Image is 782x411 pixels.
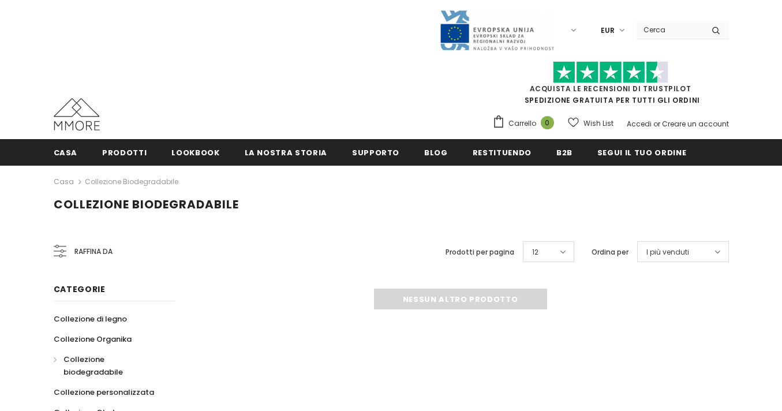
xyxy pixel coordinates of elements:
[553,61,668,84] img: Fidati di Pilot Stars
[54,147,78,158] span: Casa
[352,147,399,158] span: supporto
[102,139,147,165] a: Prodotti
[662,119,729,129] a: Creare un account
[424,139,448,165] a: Blog
[541,116,554,129] span: 0
[568,113,613,133] a: Wish List
[597,139,686,165] a: Segui il tuo ordine
[597,147,686,158] span: Segui il tuo ordine
[556,147,573,158] span: B2B
[54,349,162,382] a: Collezione biodegradabile
[556,139,573,165] a: B2B
[63,354,123,378] span: Collezione biodegradabile
[171,139,219,165] a: Lookbook
[473,139,532,165] a: Restituendo
[54,139,78,165] a: Casa
[446,246,514,258] label: Prodotti per pagina
[646,246,689,258] span: I più venduti
[245,147,327,158] span: La nostra storia
[54,329,132,349] a: Collezione Organika
[54,382,154,402] a: Collezione personalizzata
[473,147,532,158] span: Restituendo
[54,334,132,345] span: Collezione Organika
[532,246,538,258] span: 12
[530,84,691,94] a: Acquista le recensioni di TrustPilot
[74,245,113,258] span: Raffina da
[583,118,613,129] span: Wish List
[592,246,628,258] label: Ordina per
[85,177,178,186] a: Collezione biodegradabile
[102,147,147,158] span: Prodotti
[653,119,660,129] span: or
[601,25,615,36] span: EUR
[54,98,100,130] img: Casi MMORE
[245,139,327,165] a: La nostra storia
[54,313,127,324] span: Collezione di legno
[54,175,74,189] a: Casa
[54,283,106,295] span: Categorie
[54,196,239,212] span: Collezione biodegradabile
[627,119,652,129] a: Accedi
[439,9,555,51] img: Javni Razpis
[424,147,448,158] span: Blog
[492,66,729,105] span: SPEDIZIONE GRATUITA PER TUTTI GLI ORDINI
[352,139,399,165] a: supporto
[171,147,219,158] span: Lookbook
[492,115,560,132] a: Carrello 0
[439,25,555,35] a: Javni Razpis
[54,309,127,329] a: Collezione di legno
[508,118,536,129] span: Carrello
[54,387,154,398] span: Collezione personalizzata
[637,21,703,38] input: Search Site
